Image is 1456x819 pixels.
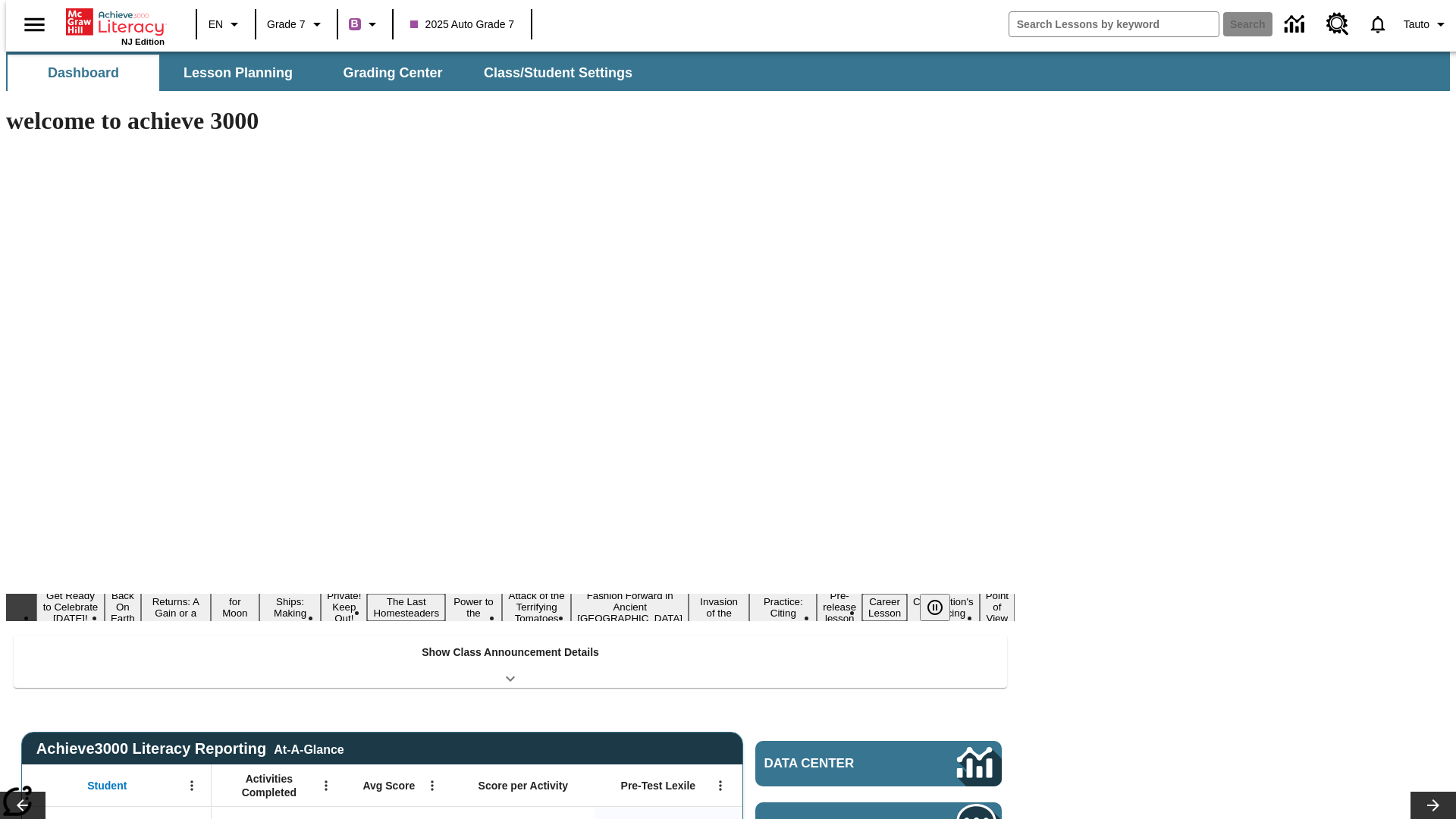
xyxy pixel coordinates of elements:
button: Open side menu [12,2,57,47]
span: Score per Activity [479,779,569,792]
span: Tauto [1404,17,1429,33]
button: Slide 15 The Constitution's Balancing Act [907,582,980,632]
span: Data Center [764,756,906,771]
span: NJ Edition [121,37,165,46]
a: Data Center [755,741,1002,786]
button: Slide 10 Fashion Forward in Ancient Rome [571,588,689,626]
button: Slide 11 The Invasion of the Free CD [689,582,749,632]
button: Profile/Settings [1398,11,1456,38]
button: Pause [920,594,950,621]
span: EN [209,17,223,33]
p: Show Class Announcement Details [422,645,599,661]
a: Notifications [1358,5,1398,44]
button: Open Menu [180,774,203,797]
div: At-A-Glance [274,740,344,757]
button: Slide 7 The Last Homesteaders [367,594,445,621]
button: Slide 2 Back On Earth [105,588,141,626]
span: Lesson Planning [184,64,293,82]
button: Grading Center [317,55,469,91]
span: Class/Student Settings [484,64,632,82]
button: Lesson carousel, Next [1410,792,1456,819]
button: Dashboard [8,55,159,91]
input: search field [1009,12,1219,36]
h1: welcome to achieve 3000 [6,107,1015,135]
span: 2025 Auto Grade 7 [410,17,515,33]
button: Slide 8 Solar Power to the People [445,582,502,632]
span: Achieve3000 Literacy Reporting [36,740,344,758]
button: Slide 13 Pre-release lesson [817,588,862,626]
a: Resource Center, Will open in new tab [1317,4,1358,45]
span: Grading Center [343,64,442,82]
button: Slide 9 Attack of the Terrifying Tomatoes [502,588,571,626]
span: Pre-Test Lexile [621,779,696,792]
button: Open Menu [421,774,444,797]
button: Slide 3 Free Returns: A Gain or a Drain? [141,582,211,632]
div: SubNavbar [6,52,1450,91]
a: Home [66,7,165,37]
span: Student [87,779,127,792]
span: Activities Completed [219,772,319,799]
a: Data Center [1276,4,1317,45]
span: Grade 7 [267,17,306,33]
button: Slide 6 Private! Keep Out! [321,588,367,626]
div: SubNavbar [6,55,646,91]
button: Slide 14 Career Lesson [862,594,907,621]
button: Class/Student Settings [472,55,645,91]
button: Slide 16 Point of View [980,588,1015,626]
span: B [351,14,359,33]
span: Avg Score [362,779,415,792]
span: Dashboard [48,64,119,82]
button: Open Menu [315,774,337,797]
div: Pause [920,594,965,621]
div: Home [66,5,165,46]
button: Slide 4 Time for Moon Rules? [211,582,259,632]
button: Open Menu [709,774,732,797]
button: Lesson Planning [162,55,314,91]
button: Slide 1 Get Ready to Celebrate Juneteenth! [36,588,105,626]
div: Show Class Announcement Details [14,635,1007,688]
button: Grade: Grade 7, Select a grade [261,11,332,38]
button: Language: EN, Select a language [202,11,250,38]
button: Boost Class color is purple. Change class color [343,11,388,38]
button: Slide 5 Cruise Ships: Making Waves [259,582,321,632]
button: Slide 12 Mixed Practice: Citing Evidence [749,582,817,632]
